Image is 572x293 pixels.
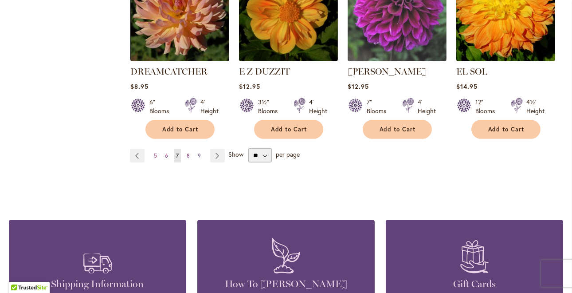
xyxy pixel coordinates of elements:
span: $14.95 [456,82,478,91]
a: 8 [184,149,192,162]
div: 6" Blooms [149,98,174,115]
span: per page [276,150,300,159]
div: 4' Height [200,98,219,115]
span: $12.95 [348,82,369,91]
div: 4' Height [418,98,436,115]
span: Show [228,150,243,159]
div: 12" Blooms [475,98,500,115]
div: 3½" Blooms [258,98,283,115]
a: Dreamcatcher [130,55,229,63]
a: EL SOL [456,55,555,63]
span: Add to Cart [162,126,199,133]
span: 9 [198,152,201,159]
h4: Gift Cards [399,278,550,290]
a: E Z DUZZIT [239,55,338,63]
button: Add to Cart [254,120,323,139]
h4: How To [PERSON_NAME] [211,278,361,290]
div: 7" Blooms [367,98,392,115]
a: DREAMCATCHER [130,66,208,77]
a: 9 [196,149,203,162]
a: [PERSON_NAME] [348,66,427,77]
span: $12.95 [239,82,260,91]
iframe: Launch Accessibility Center [7,261,31,286]
a: Einstein [348,55,447,63]
span: Add to Cart [488,126,525,133]
div: 4½' Height [526,98,545,115]
a: E Z DUZZIT [239,66,290,77]
span: 7 [176,152,179,159]
button: Add to Cart [471,120,541,139]
button: Add to Cart [363,120,432,139]
div: 4' Height [309,98,327,115]
span: $8.95 [130,82,149,91]
a: 6 [163,149,170,162]
span: 5 [154,152,157,159]
a: 5 [152,149,159,162]
span: Add to Cart [380,126,416,133]
h4: Shipping Information [22,278,173,290]
span: 6 [165,152,168,159]
a: EL SOL [456,66,487,77]
span: 8 [187,152,190,159]
span: Add to Cart [271,126,307,133]
button: Add to Cart [145,120,215,139]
